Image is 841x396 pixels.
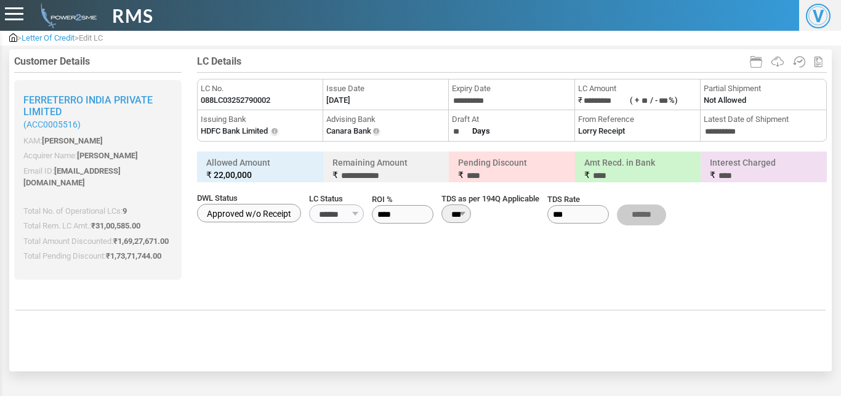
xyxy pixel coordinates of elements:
p: Total Pending Discount: [23,250,172,262]
span: Issue Date [326,83,445,95]
p: Acquirer Name: [23,150,172,162]
label: [DATE] [326,94,350,107]
p: Total Rem. LC Amt.: [23,220,172,232]
input: ( +/ -%) [658,94,669,108]
label: 088LC03252790002 [201,94,270,107]
span: RMS [112,2,153,30]
strong: Days [472,126,490,135]
small: (ACC0005516) [23,119,172,130]
span: Expiry Date [452,83,571,95]
h6: Allowed Amount [200,155,320,183]
span: DWL Status [197,192,301,204]
span: V [806,4,831,28]
span: ₹ [106,251,161,261]
label: ( + / - %) [630,95,678,105]
h6: Pending Discount [452,155,572,184]
h6: Interest Charged [704,155,824,184]
span: TDS Rate [547,193,609,206]
p: Total Amount Discounted: [23,235,172,248]
span: Latest Date of Shipment [704,113,823,126]
span: ₹ [113,236,169,246]
span: ₹ [710,170,715,180]
span: Letter Of Credit [22,33,74,42]
span: From Reference [578,113,697,126]
span: LC No. [201,83,320,95]
span: 1,69,27,671.00 [118,236,169,246]
label: HDFC Bank Limited [201,125,268,137]
h6: Amt Recd. in Bank [578,155,698,184]
p: Total No. of Operational LCs: [23,205,172,217]
span: Draft At [452,113,571,126]
span: LC Status [309,193,364,205]
span: [PERSON_NAME] [77,151,138,160]
label: Approved w/o Receipt [197,204,301,222]
span: ₹ [332,170,338,180]
span: 31,00,585.00 [95,221,140,230]
span: TDS as per 194Q Applicable [441,193,539,205]
li: ₹ [575,79,701,110]
input: ( +/ -%) [639,94,650,108]
span: [PERSON_NAME] [42,136,103,145]
p: Email ID: [23,165,172,189]
label: Lorry Receipt [578,125,625,137]
span: [EMAIL_ADDRESS][DOMAIN_NAME] [23,166,121,188]
small: ₹ 22,00,000 [206,169,314,181]
p: KAM: [23,135,172,147]
span: ₹ [91,221,140,230]
span: Edit LC [79,33,103,42]
span: Issuing Bank [201,113,320,126]
h4: LC Details [197,55,827,67]
img: Info [270,127,280,137]
span: Partial Shipment [704,83,823,95]
img: admin [9,33,17,42]
span: ₹ [458,170,464,180]
img: Info [371,127,381,137]
label: Canara Bank [326,125,371,137]
h6: Remaining Amount [326,155,446,184]
span: 1,73,71,744.00 [110,251,161,261]
span: 9 [123,206,127,216]
span: LC Amount [578,83,697,95]
span: ROI % [372,193,433,206]
h2: Ferreterro India Private Limited [23,94,172,130]
img: admin [36,3,97,28]
span: ₹ [584,170,590,180]
label: Not Allowed [704,94,746,107]
span: Advising Bank [326,113,445,126]
h4: Customer Details [14,55,182,67]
